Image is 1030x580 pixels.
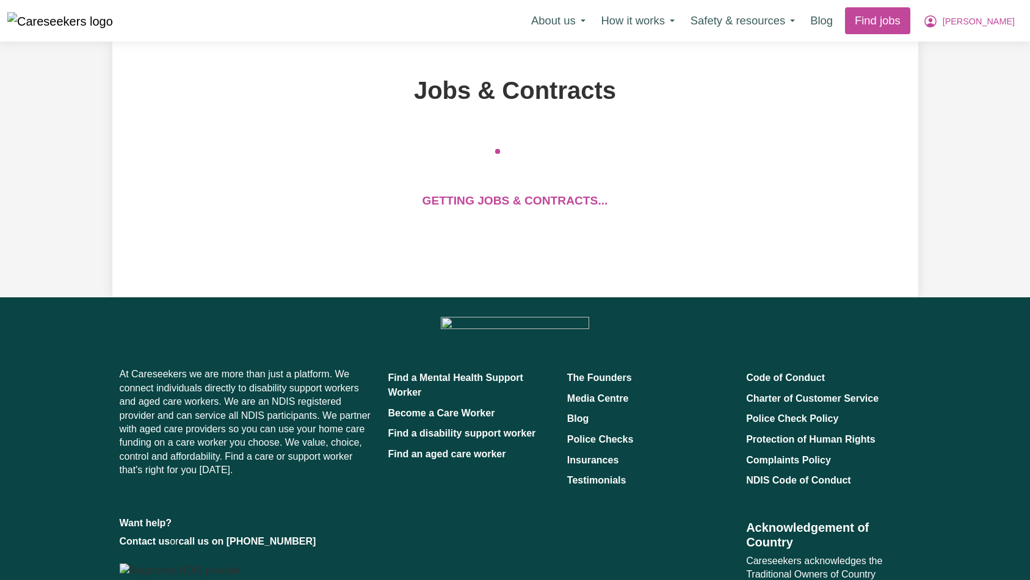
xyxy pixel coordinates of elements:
[186,76,843,105] h1: Jobs & Contracts
[120,536,170,546] a: Contact us
[567,393,628,404] a: Media Centre
[441,319,589,330] a: Careseekers home page
[567,372,632,383] a: The Founders
[120,530,374,553] p: or
[388,428,535,438] a: Find a disability support worker
[943,15,1015,29] span: [PERSON_NAME]
[567,413,589,424] a: Blog
[746,434,876,444] a: Protection of Human Rights
[7,12,113,31] img: Careseekers logo
[746,372,825,383] a: Code of Conduct
[567,475,626,485] a: Testimonials
[423,192,608,210] p: Getting jobs & contracts...
[746,393,879,404] a: Charter of Customer Service
[120,363,374,482] p: At Careseekers we are more than just a platform. We connect individuals directly to disability su...
[845,7,910,34] a: Find jobs
[915,8,1023,34] button: My Account
[567,434,634,444] a: Police Checks
[388,408,495,418] a: Become a Care Worker
[388,372,523,397] a: Find a Mental Health Support Worker
[567,455,618,465] a: Insurances
[388,449,506,459] a: Find an aged care worker
[746,520,910,549] h2: Acknowledgement of Country
[746,475,851,485] a: NDIS Code of Conduct
[178,536,316,546] a: call us on [PHONE_NUMBER]
[746,455,831,465] a: Complaints Policy
[746,413,838,424] a: Police Check Policy
[120,564,241,578] img: Registered NDIS provider
[523,8,593,34] button: About us
[803,7,840,34] a: Blog
[593,8,683,34] button: How it works
[120,512,374,530] p: Want help?
[683,8,803,34] button: Safety & resources
[7,8,113,34] a: Careseekers logo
